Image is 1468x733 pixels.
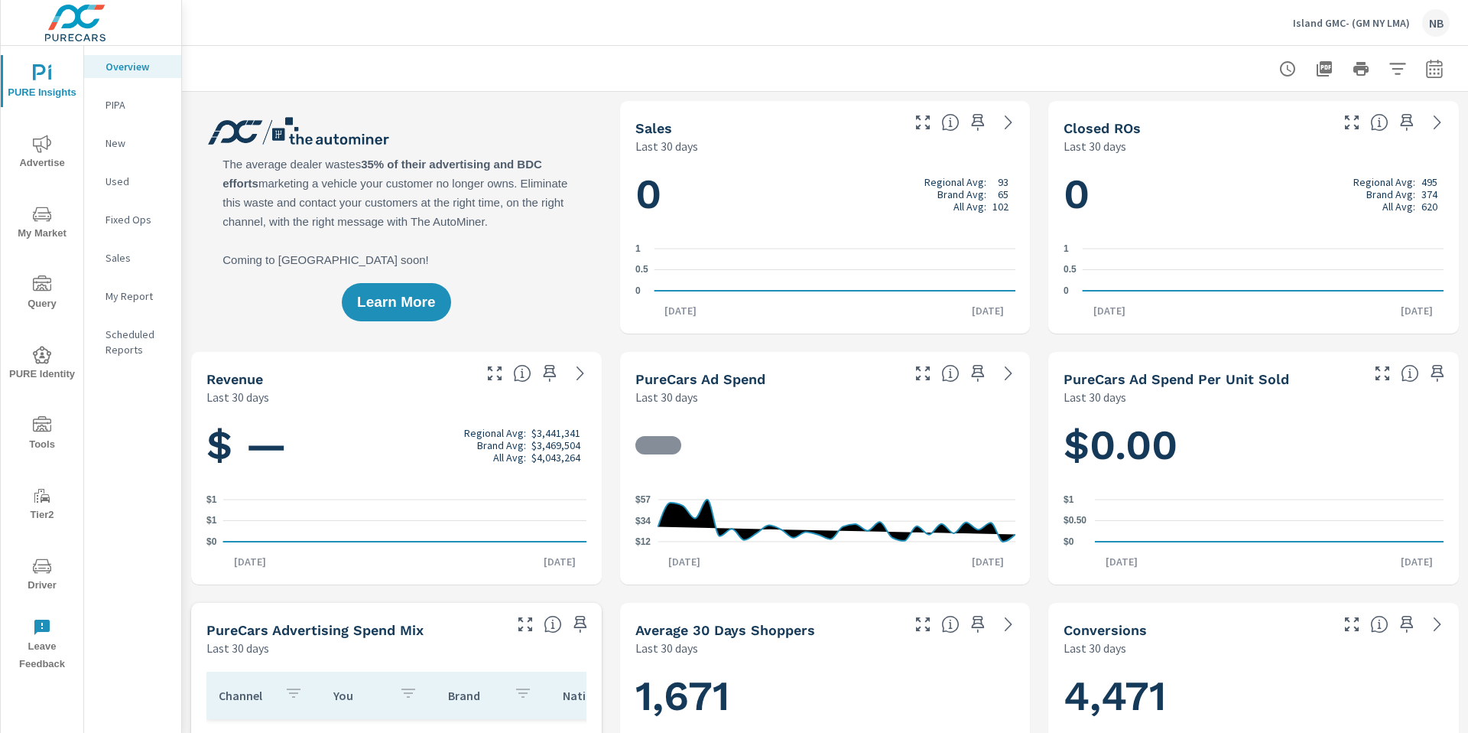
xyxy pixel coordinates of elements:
p: [DATE] [654,303,707,318]
span: Learn More [357,295,435,309]
span: Save this to your personalized report [1395,110,1419,135]
button: Make Fullscreen [482,361,507,386]
p: Last 30 days [635,388,698,406]
p: 620 [1421,200,1437,213]
p: Regional Avg: [924,176,986,188]
p: 93 [998,176,1008,188]
p: $3,441,341 [531,427,580,439]
span: Save this to your personalized report [538,361,562,386]
p: National [563,688,616,703]
h5: Average 30 Days Shoppers [635,622,815,638]
h1: 1,671 [635,670,1015,722]
p: Channel [219,688,272,703]
p: [DATE] [1083,303,1136,318]
div: Scheduled Reports [84,323,181,361]
text: $12 [635,536,651,547]
p: Regional Avg: [1353,176,1415,188]
span: Save this to your personalized report [1395,612,1419,637]
text: 0.5 [635,265,648,275]
p: [DATE] [1390,303,1444,318]
text: 0.5 [1064,265,1077,275]
span: Advertise [5,135,79,172]
a: See more details in report [568,361,593,386]
span: The number of dealer-specified goals completed by a visitor. [Source: This data is provided by th... [1370,615,1388,634]
p: Last 30 days [206,639,269,657]
button: Make Fullscreen [513,612,538,637]
h1: $0.00 [1064,419,1444,471]
button: Learn More [342,283,450,321]
span: PURE Identity [5,346,79,383]
p: $4,043,264 [531,451,580,464]
p: All Avg: [493,451,526,464]
div: Sales [84,246,181,269]
text: 1 [635,243,641,254]
a: See more details in report [996,612,1021,637]
p: PIPA [106,97,169,112]
p: All Avg: [1382,200,1415,213]
div: Overview [84,55,181,78]
text: $0.50 [1064,516,1086,526]
p: [DATE] [961,303,1015,318]
p: Sales [106,250,169,266]
p: You [333,688,387,703]
p: 495 [1421,176,1437,188]
p: Overview [106,59,169,74]
p: Brand [448,688,502,703]
p: 102 [992,200,1008,213]
a: See more details in report [1425,612,1450,637]
p: Fixed Ops [106,212,169,227]
p: Last 30 days [1064,388,1126,406]
p: Last 30 days [206,388,269,406]
button: "Export Report to PDF" [1309,54,1340,84]
button: Make Fullscreen [1340,110,1364,135]
p: Regional Avg: [464,427,526,439]
p: $3,469,504 [531,439,580,451]
p: Island GMC- (GM NY LMA) [1293,16,1410,30]
span: My Market [5,205,79,243]
span: Save this to your personalized report [966,612,990,637]
div: New [84,132,181,155]
button: Make Fullscreen [911,110,935,135]
p: Last 30 days [1064,639,1126,657]
button: Select Date Range [1419,54,1450,84]
text: $34 [635,516,651,526]
p: Last 30 days [1064,137,1126,155]
p: Brand Avg: [1366,188,1415,200]
text: $0 [206,536,217,547]
h5: Conversions [1064,622,1147,638]
span: Leave Feedback [5,618,79,673]
p: [DATE] [1390,554,1444,569]
h1: 0 [635,168,1015,220]
button: Make Fullscreen [1370,361,1395,386]
div: My Report [84,285,181,308]
span: PURE Insights [5,64,79,102]
div: Fixed Ops [84,208,181,231]
p: My Report [106,288,169,304]
h5: Revenue [206,371,263,387]
h5: Closed ROs [1064,120,1141,136]
text: $1 [1064,494,1074,505]
span: Save this to your personalized report [966,361,990,386]
p: [DATE] [961,554,1015,569]
span: Number of Repair Orders Closed by the selected dealership group over the selected time range. [So... [1370,113,1388,132]
span: Save this to your personalized report [966,110,990,135]
h1: 0 [1064,168,1444,220]
h5: Sales [635,120,672,136]
span: A rolling 30 day total of daily Shoppers on the dealership website, averaged over the selected da... [941,615,960,634]
a: See more details in report [996,110,1021,135]
div: NB [1422,9,1450,37]
h1: 4,471 [1064,670,1444,722]
p: Brand Avg: [937,188,986,200]
h1: $ — [206,419,586,471]
span: Tools [5,416,79,454]
text: $1 [206,494,217,505]
h5: PureCars Ad Spend Per Unit Sold [1064,371,1289,387]
p: [DATE] [658,554,711,569]
p: 65 [998,188,1008,200]
span: Save this to your personalized report [568,612,593,637]
text: $57 [635,494,651,505]
p: [DATE] [223,554,277,569]
p: [DATE] [533,554,586,569]
button: Make Fullscreen [911,361,935,386]
button: Make Fullscreen [1340,612,1364,637]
